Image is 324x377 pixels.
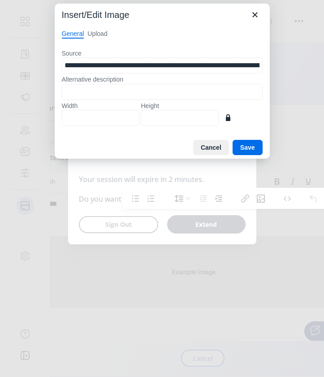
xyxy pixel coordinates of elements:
button: Save [233,140,263,155]
button: Constrain proportions [220,110,236,125]
div: Upload [87,30,107,39]
label: Source [62,49,263,57]
div: Insert/Edit Image [62,9,130,21]
button: Close [247,7,263,22]
div: General [62,30,84,39]
label: Width [62,102,139,110]
label: Height [141,102,219,110]
button: Cancel [193,140,229,155]
label: Alternative description [62,75,263,83]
